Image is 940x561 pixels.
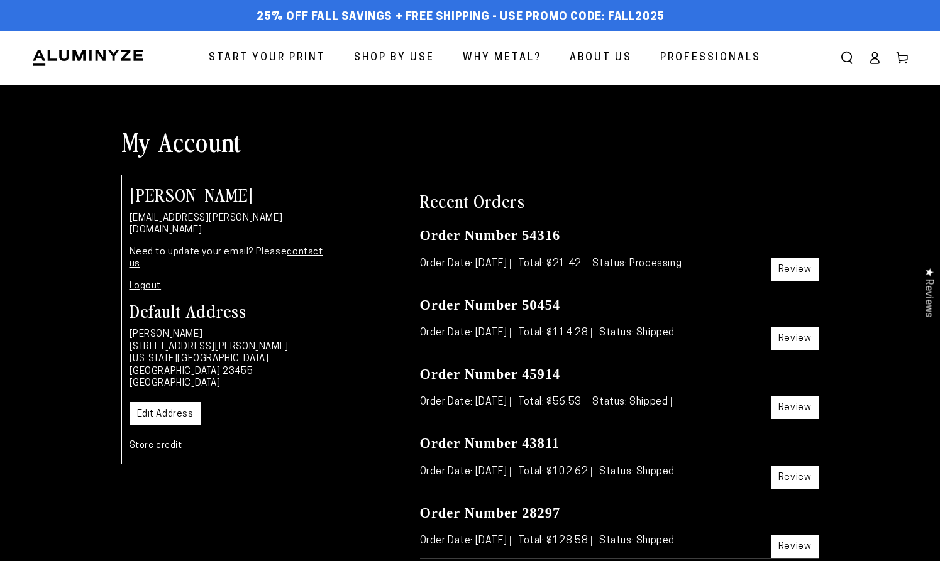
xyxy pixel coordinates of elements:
[31,48,145,67] img: Aluminyze
[209,49,326,67] span: Start Your Print
[518,328,592,338] span: Total: $114.28
[599,467,678,477] span: Status: Shipped
[453,41,551,75] a: Why Metal?
[420,227,561,243] a: Order Number 54316
[599,328,678,338] span: Status: Shipped
[518,259,585,269] span: Total: $21.42
[420,297,561,313] a: Order Number 50454
[463,49,541,67] span: Why Metal?
[660,49,761,67] span: Professionals
[121,125,819,158] h1: My Account
[771,535,819,558] a: Review
[130,441,182,450] a: Store credit
[570,49,632,67] span: About Us
[771,258,819,281] a: Review
[518,536,592,546] span: Total: $128.58
[130,402,201,425] a: Edit Address
[420,467,511,477] span: Order Date: [DATE]
[257,11,665,25] span: 25% off FALL Savings + Free Shipping - Use Promo Code: FALL2025
[354,49,434,67] span: Shop By Use
[651,41,770,75] a: Professionals
[130,329,333,390] p: [PERSON_NAME] [STREET_ADDRESS][PERSON_NAME] [US_STATE][GEOGRAPHIC_DATA] [GEOGRAPHIC_DATA] 23455 [...
[420,397,511,407] span: Order Date: [DATE]
[592,259,685,269] span: Status: Processing
[833,44,861,72] summary: Search our site
[916,258,940,327] div: Click to open Judge.me floating reviews tab
[771,466,819,489] a: Review
[599,536,678,546] span: Status: Shipped
[420,536,511,546] span: Order Date: [DATE]
[130,185,333,203] h2: [PERSON_NAME]
[130,212,333,237] p: [EMAIL_ADDRESS][PERSON_NAME][DOMAIN_NAME]
[420,435,560,451] a: Order Number 43811
[518,397,585,407] span: Total: $56.53
[420,505,561,521] a: Order Number 28297
[130,302,333,319] h3: Default Address
[560,41,641,75] a: About Us
[199,41,335,75] a: Start Your Print
[771,327,819,350] a: Review
[592,397,672,407] span: Status: Shipped
[518,467,592,477] span: Total: $102.62
[130,246,333,271] p: Need to update your email? Please
[420,366,561,382] a: Order Number 45914
[420,259,511,269] span: Order Date: [DATE]
[420,189,819,212] h2: Recent Orders
[420,328,511,338] span: Order Date: [DATE]
[771,396,819,419] a: Review
[130,281,162,291] a: Logout
[345,41,444,75] a: Shop By Use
